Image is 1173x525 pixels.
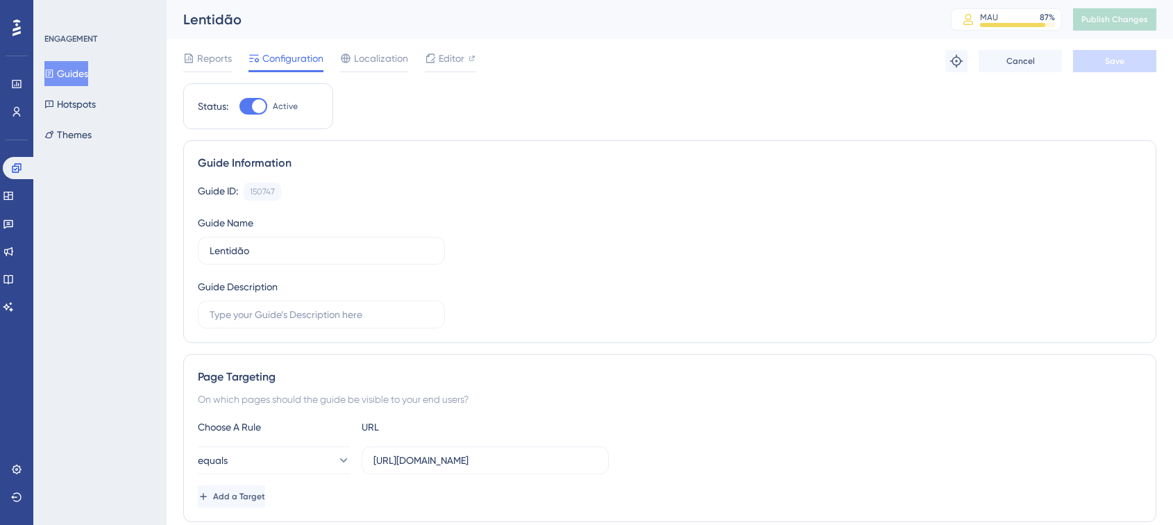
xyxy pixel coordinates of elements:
[210,243,433,258] input: Type your Guide’s Name here
[44,122,92,147] button: Themes
[1040,12,1055,23] div: 87 %
[198,485,265,508] button: Add a Target
[198,391,1142,408] div: On which pages should the guide be visible to your end users?
[198,183,238,201] div: Guide ID:
[44,61,88,86] button: Guides
[1006,56,1035,67] span: Cancel
[198,215,253,231] div: Guide Name
[44,92,96,117] button: Hotspots
[362,419,514,435] div: URL
[210,307,433,322] input: Type your Guide’s Description here
[213,491,265,502] span: Add a Target
[1073,8,1156,31] button: Publish Changes
[354,50,408,67] span: Localization
[198,447,351,474] button: equals
[198,155,1142,172] div: Guide Information
[273,101,298,112] span: Active
[198,452,228,469] span: equals
[183,10,916,29] div: Lentidão
[198,278,278,295] div: Guide Description
[197,50,232,67] span: Reports
[250,186,275,197] div: 150747
[979,50,1062,72] button: Cancel
[198,419,351,435] div: Choose A Rule
[373,453,597,468] input: yourwebsite.com/path
[1073,50,1156,72] button: Save
[198,369,1142,385] div: Page Targeting
[44,33,97,44] div: ENGAGEMENT
[980,12,998,23] div: MAU
[262,50,323,67] span: Configuration
[1081,14,1148,25] span: Publish Changes
[439,50,464,67] span: Editor
[198,98,228,115] div: Status:
[1105,56,1124,67] span: Save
